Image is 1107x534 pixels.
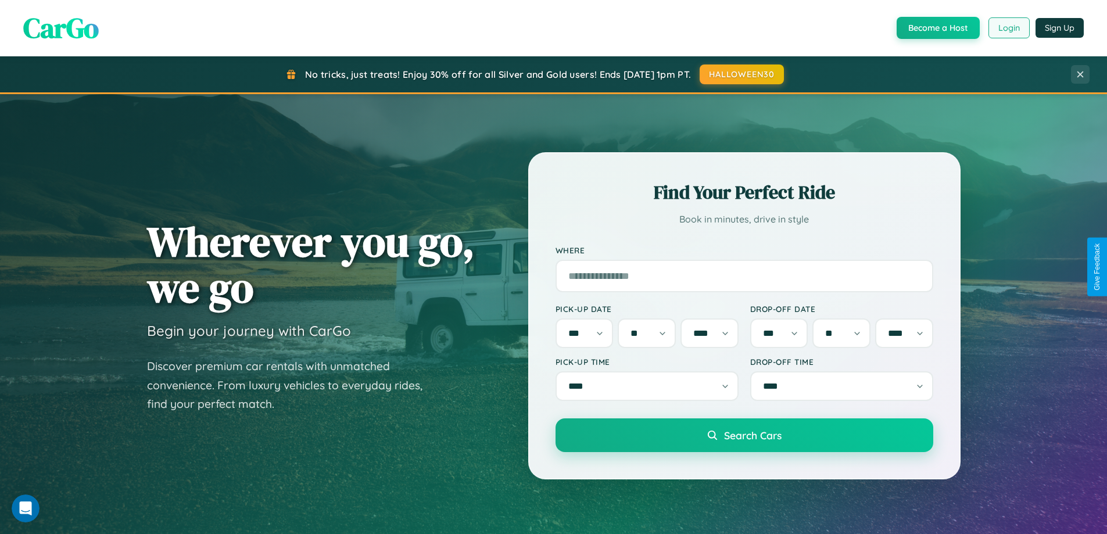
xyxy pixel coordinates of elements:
[147,357,438,414] p: Discover premium car rentals with unmatched convenience. From luxury vehicles to everyday rides, ...
[23,9,99,47] span: CarGo
[700,64,784,84] button: HALLOWEEN30
[1093,243,1101,291] div: Give Feedback
[305,69,691,80] span: No tricks, just treats! Enjoy 30% off for all Silver and Gold users! Ends [DATE] 1pm PT.
[556,357,739,367] label: Pick-up Time
[12,494,40,522] iframe: Intercom live chat
[750,357,933,367] label: Drop-off Time
[556,245,933,255] label: Where
[897,17,980,39] button: Become a Host
[1036,18,1084,38] button: Sign Up
[147,322,351,339] h3: Begin your journey with CarGo
[556,304,739,314] label: Pick-up Date
[750,304,933,314] label: Drop-off Date
[556,180,933,205] h2: Find Your Perfect Ride
[988,17,1030,38] button: Login
[724,429,782,442] span: Search Cars
[556,211,933,228] p: Book in minutes, drive in style
[147,218,475,310] h1: Wherever you go, we go
[556,418,933,452] button: Search Cars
